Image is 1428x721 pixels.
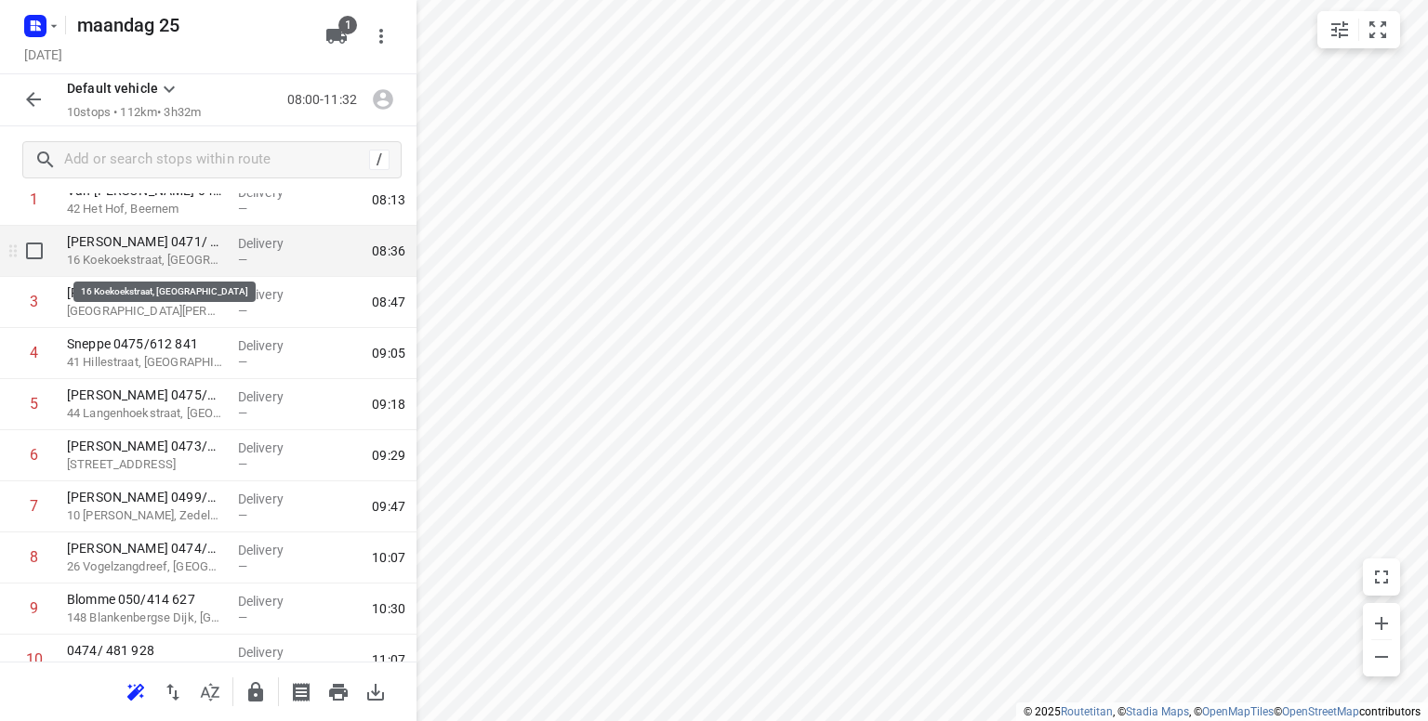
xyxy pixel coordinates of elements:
[30,446,38,464] div: 6
[67,539,223,557] p: Degroote Annemarie 0474/373 980
[372,446,405,465] span: 09:29
[67,455,223,474] p: [STREET_ADDRESS]
[369,150,390,170] div: /
[67,609,223,627] p: 148 Blankenbergse Dijk, [GEOGRAPHIC_DATA]
[30,497,38,515] div: 7
[30,293,38,310] div: 3
[67,506,223,525] p: 10 [PERSON_NAME], Zedelgem
[338,16,357,34] span: 1
[67,251,223,269] p: 16 Koekoekstraat, [GEOGRAPHIC_DATA]
[238,490,307,508] p: Delivery
[363,18,400,55] button: More
[1024,705,1421,718] li: © 2025 , © , © © contributors
[30,599,38,617] div: 9
[372,190,405,209] span: 08:13
[67,353,223,372] p: 41 Hillestraat, [GEOGRAPHIC_DATA]
[287,90,364,110] p: 08:00-11:32
[238,234,307,253] p: Delivery
[16,232,53,269] span: Select
[357,682,394,700] span: Download route
[238,336,307,355] p: Delivery
[70,10,311,40] h5: maandag 25
[318,18,355,55] button: 1
[17,44,70,65] h5: Project date
[67,334,223,353] p: Sneppe 0475/612 841
[364,90,402,108] span: Assign driver
[192,682,229,700] span: Sort by time window
[238,202,247,216] span: —
[67,79,158,98] p: Default vehicle
[238,610,247,624] span: —
[238,183,307,202] p: Delivery
[67,200,223,218] p: 42 Het Hof, Beernem
[67,437,223,455] p: [PERSON_NAME] 0473/455 499
[283,682,320,700] span: Print shipping labels
[67,302,223,321] p: 75 Hendrik Consciencestraat, Oostkamp
[67,283,223,302] p: Lut Depoorter 0477/ 183 062
[67,232,223,251] p: Petit Jean Steven 0471/ 798 035
[30,548,38,566] div: 8
[1321,11,1358,48] button: Map settings
[372,344,405,362] span: 09:05
[67,557,223,576] p: 26 Vogelzangdreef, Brugge
[238,508,247,522] span: —
[67,404,223,423] p: 44 Langenhoekstraat, [GEOGRAPHIC_DATA]
[372,548,405,567] span: 10:07
[67,660,223,678] p: 2 Waterhoek, Damme
[26,650,43,668] div: 10
[64,146,369,175] input: Add or search stops within route
[67,590,223,609] p: Blomme 050/414 627
[1126,705,1189,718] a: Stadia Maps
[30,395,38,413] div: 5
[238,457,247,471] span: —
[238,592,307,610] p: Delivery
[1282,705,1359,718] a: OpenStreetMap
[238,541,307,559] p: Delivery
[238,304,247,318] span: —
[372,599,405,618] span: 10:30
[1061,705,1113,718] a: Routetitan
[238,387,307,406] p: Delivery
[67,386,223,404] p: [PERSON_NAME] 0475/576 019
[238,406,247,420] span: —
[1359,11,1396,48] button: Fit zoom
[320,682,357,700] span: Print route
[67,488,223,506] p: [PERSON_NAME] 0499/463 855
[372,497,405,516] span: 09:47
[1202,705,1274,718] a: OpenMapTiles
[30,190,38,208] div: 1
[372,650,405,669] span: 11:07
[30,344,38,361] div: 4
[67,104,201,122] p: 10 stops • 112km • 3h32m
[238,253,247,267] span: —
[238,355,247,369] span: —
[372,242,405,260] span: 08:36
[1317,11,1400,48] div: small contained button group
[238,559,247,573] span: —
[238,643,307,662] p: Delivery
[67,641,223,660] p: 0474/ 481 928
[237,674,274,711] button: Lock route
[372,395,405,413] span: 09:18
[238,439,307,457] p: Delivery
[372,293,405,311] span: 08:47
[238,285,307,304] p: Delivery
